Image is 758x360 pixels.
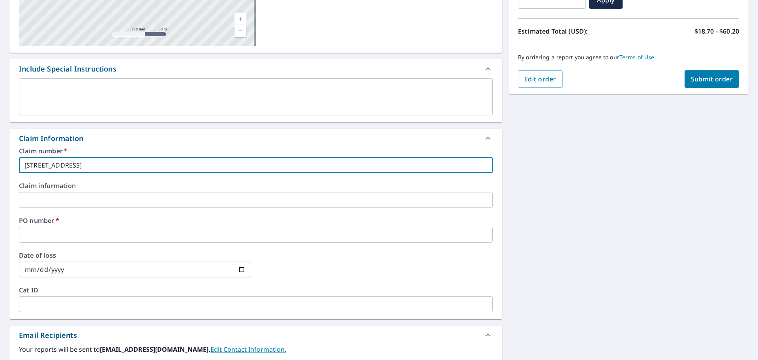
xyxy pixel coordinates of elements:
[19,252,251,258] label: Date of loss
[518,26,629,36] p: Estimated Total (USD):
[524,75,556,83] span: Edit order
[694,26,739,36] p: $18.70 - $60.20
[518,70,563,88] button: Edit order
[19,133,83,144] div: Claim Information
[19,330,77,341] div: Email Recipients
[9,59,502,78] div: Include Special Instructions
[619,53,655,61] a: Terms of Use
[19,148,493,154] label: Claim number
[19,217,493,224] label: PO number
[9,129,502,148] div: Claim Information
[685,70,739,88] button: Submit order
[9,326,502,345] div: Email Recipients
[518,54,739,61] p: By ordering a report you agree to our
[235,25,246,37] a: Current Level 17, Zoom Out
[19,183,493,189] label: Claim information
[691,75,733,83] span: Submit order
[19,345,493,354] label: Your reports will be sent to
[19,287,493,293] label: Cat ID
[19,64,116,74] div: Include Special Instructions
[210,345,286,354] a: EditContactInfo
[235,13,246,25] a: Current Level 17, Zoom In
[100,345,210,354] b: [EMAIL_ADDRESS][DOMAIN_NAME].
